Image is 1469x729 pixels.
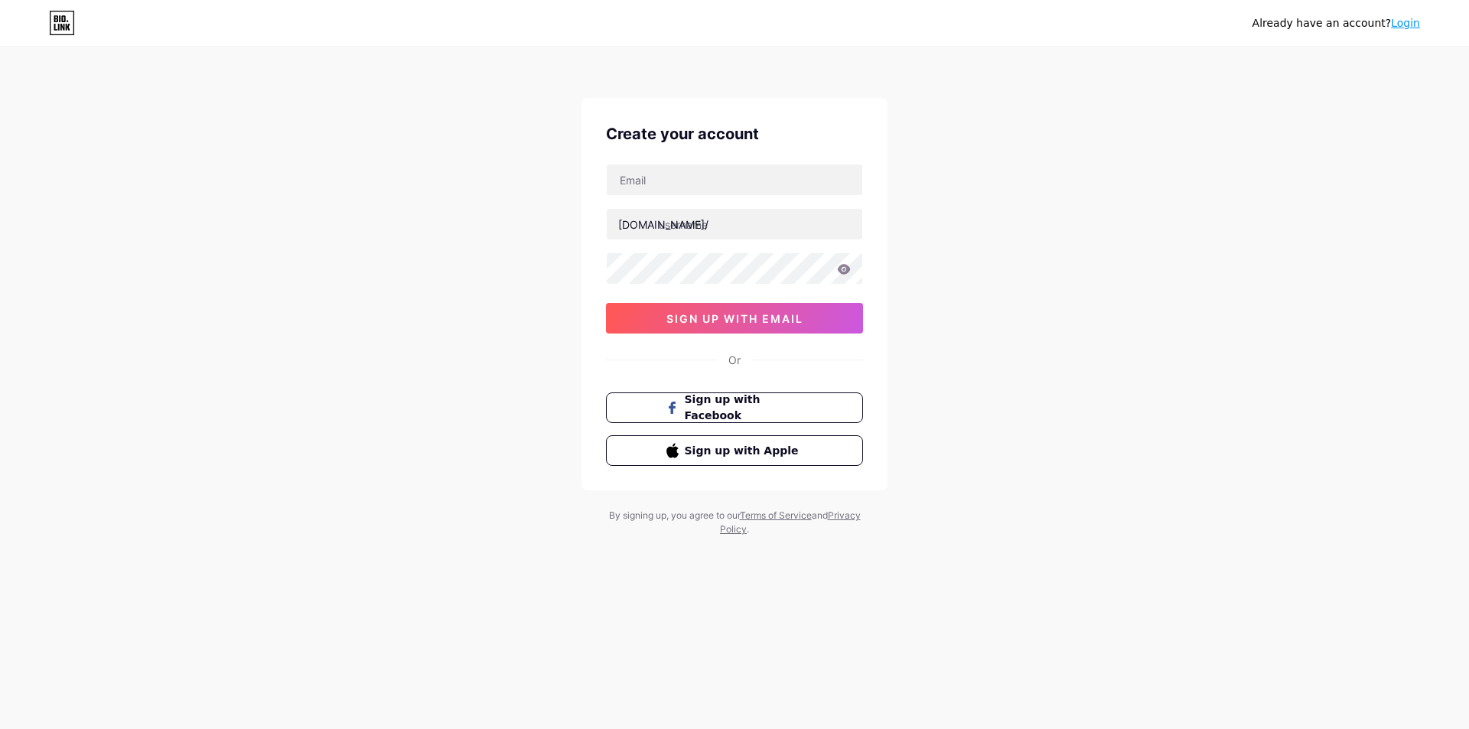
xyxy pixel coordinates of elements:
input: username [607,209,862,239]
button: Sign up with Facebook [606,392,863,423]
button: Sign up with Apple [606,435,863,466]
span: Sign up with Apple [685,443,803,459]
span: sign up with email [666,312,803,325]
input: Email [607,164,862,195]
div: Or [728,352,741,368]
div: Already have an account? [1252,15,1420,31]
div: Create your account [606,122,863,145]
a: Terms of Service [740,509,812,521]
div: By signing up, you agree to our and . [604,509,865,536]
a: Login [1391,17,1420,29]
span: Sign up with Facebook [685,392,803,424]
button: sign up with email [606,303,863,334]
div: [DOMAIN_NAME]/ [618,216,708,233]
